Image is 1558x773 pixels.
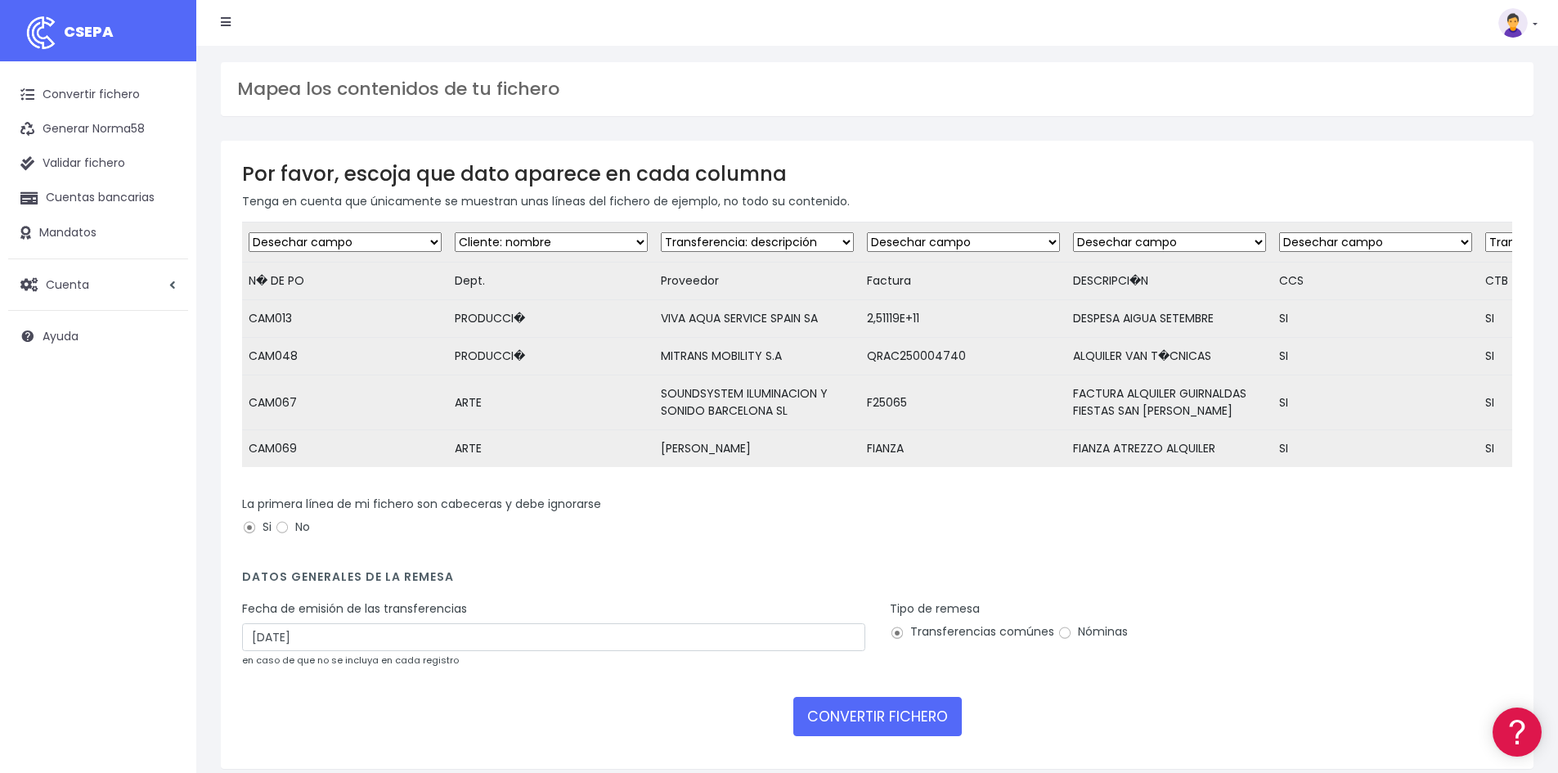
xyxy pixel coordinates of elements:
span: Ayuda [43,328,79,344]
td: SI [1273,300,1479,338]
span: Cuenta [46,276,89,292]
label: La primera línea de mi fichero son cabeceras y debe ignorarse [242,496,601,513]
a: Convertir fichero [8,78,188,112]
td: N� DE PO [242,263,448,300]
img: profile [1498,8,1528,38]
a: Ayuda [8,319,188,353]
td: SI [1273,430,1479,468]
td: CCS [1273,263,1479,300]
td: ARTE [448,375,654,430]
td: [PERSON_NAME] [654,430,860,468]
label: Nóminas [1057,623,1128,640]
td: CAM069 [242,430,448,468]
td: DESCRIPCI�N [1066,263,1273,300]
td: FACTURA ALQUILER GUIRNALDAS FIESTAS SAN [PERSON_NAME] [1066,375,1273,430]
img: logo [20,12,61,53]
a: Cuentas bancarias [8,181,188,215]
td: PRODUCCI� [448,300,654,338]
td: F25065 [860,375,1066,430]
td: Dept. [448,263,654,300]
a: Generar Norma58 [8,112,188,146]
td: CAM067 [242,375,448,430]
td: FIANZA [860,430,1066,468]
td: SI [1273,338,1479,375]
label: Transferencias comúnes [890,623,1054,640]
h3: Por favor, escoja que dato aparece en cada columna [242,162,1512,186]
td: QRAC250004740 [860,338,1066,375]
td: 2,51119E+11 [860,300,1066,338]
td: Factura [860,263,1066,300]
td: MITRANS MOBILITY S.A [654,338,860,375]
td: ALQUILER VAN T�CNICAS [1066,338,1273,375]
label: Fecha de emisión de las transferencias [242,600,467,618]
label: Tipo de remesa [890,600,980,618]
td: VIVA AQUA SERVICE SPAIN SA [654,300,860,338]
td: DESPESA AIGUA SETEMBRE [1066,300,1273,338]
td: PRODUCCI� [448,338,654,375]
label: Si [242,519,272,536]
span: CSEPA [64,21,114,42]
h3: Mapea los contenidos de tu fichero [237,79,1517,100]
td: CAM013 [242,300,448,338]
td: SOUNDSYSTEM ILUMINACION Y SONIDO BARCELONA SL [654,375,860,430]
p: Tenga en cuenta que únicamente se muestran unas líneas del fichero de ejemplo, no todo su contenido. [242,192,1512,210]
a: Validar fichero [8,146,188,181]
button: CONVERTIR FICHERO [793,697,962,736]
h4: Datos generales de la remesa [242,570,1512,592]
td: SI [1273,375,1479,430]
td: Proveedor [654,263,860,300]
a: Cuenta [8,267,188,302]
td: FIANZA ATREZZO ALQUILER [1066,430,1273,468]
a: Mandatos [8,216,188,250]
td: CAM048 [242,338,448,375]
small: en caso de que no se incluya en cada registro [242,654,459,667]
td: ARTE [448,430,654,468]
label: No [275,519,310,536]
